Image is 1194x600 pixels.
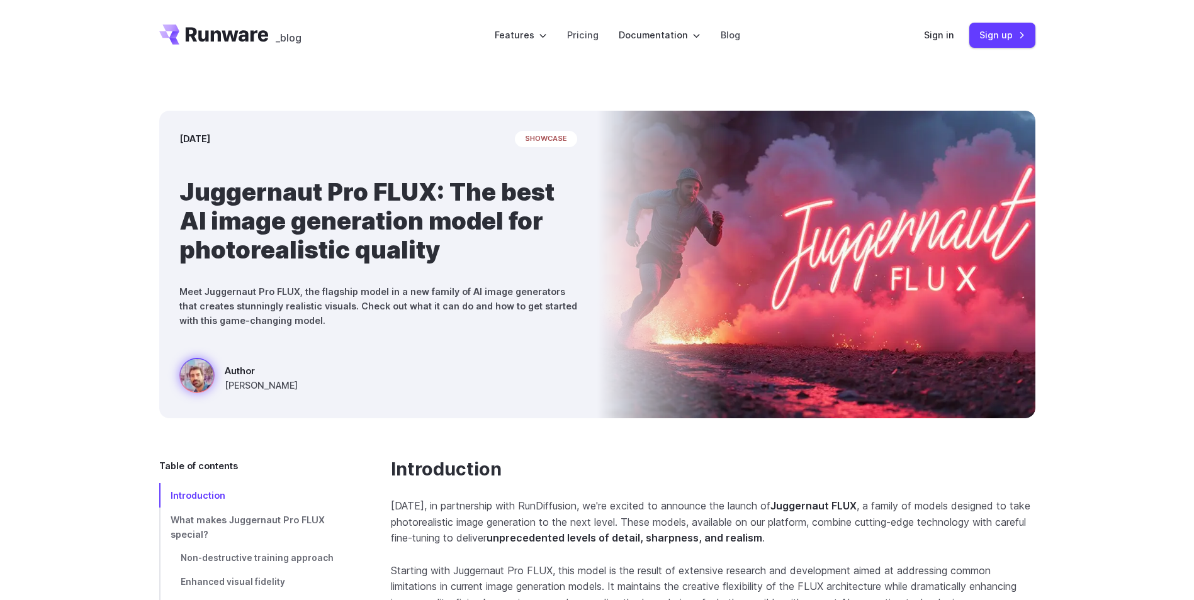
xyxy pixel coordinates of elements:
[770,499,857,512] strong: Juggernaut FLUX
[179,284,577,328] p: Meet Juggernaut Pro FLUX, the flagship model in a new family of AI image generators that creates ...
[171,490,225,501] span: Introduction
[159,547,351,570] a: Non-destructive training approach
[391,458,502,481] a: Introduction
[721,28,740,42] a: Blog
[171,514,325,540] span: What makes Juggernaut Pro FLUX special?
[225,364,298,378] span: Author
[179,177,577,264] h1: Juggernaut Pro FLUX: The best AI image generation model for photorealistic quality
[181,577,285,587] span: Enhanced visual fidelity
[225,378,298,392] span: [PERSON_NAME]
[597,111,1035,418] img: creative ad image of powerful runner leaving a trail of pink smoke and sparks, speed, lights floa...
[495,28,547,42] label: Features
[487,531,762,544] strong: unprecedented levels of detail, sharpness, and realism
[969,23,1035,47] a: Sign up
[181,553,334,563] span: Non-destructive training approach
[391,498,1035,547] p: [DATE], in partnership with RunDiffusion, we're excited to announce the launch of , a family of m...
[276,25,301,45] a: _blog
[159,25,269,45] a: Go to /
[159,483,351,508] a: Introduction
[924,28,954,42] a: Sign in
[276,33,301,43] span: _blog
[179,131,210,146] time: [DATE]
[159,570,351,594] a: Enhanced visual fidelity
[619,28,701,42] label: Documentation
[515,131,577,147] span: showcase
[567,28,599,42] a: Pricing
[159,508,351,547] a: What makes Juggernaut Pro FLUX special?
[179,358,298,398] a: creative ad image of powerful runner leaving a trail of pink smoke and sparks, speed, lights floa...
[159,458,238,473] span: Table of contents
